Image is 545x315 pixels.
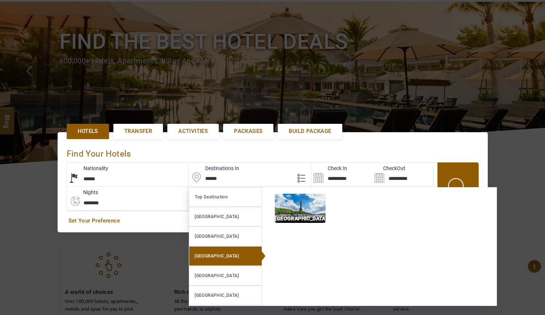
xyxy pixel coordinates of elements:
[67,189,98,196] label: nights
[195,253,239,259] b: [GEOGRAPHIC_DATA]
[67,141,479,163] div: Find Your Hotels
[189,227,262,246] a: [GEOGRAPHIC_DATA]
[167,124,219,139] a: Activities
[234,127,262,135] span: Packages
[311,163,372,186] input: Search
[372,165,405,172] label: CheckOut
[372,163,433,186] input: Search
[275,214,326,223] p: [GEOGRAPHIC_DATA]
[223,124,273,139] a: Packages
[124,127,152,135] span: Transfer
[195,273,239,278] b: [GEOGRAPHIC_DATA]
[189,165,239,172] label: Destinations In
[189,207,262,227] a: [GEOGRAPHIC_DATA]
[69,217,477,225] a: Set Your Preference
[275,194,326,223] img: img
[189,286,262,305] a: [GEOGRAPHIC_DATA]
[67,124,109,139] a: Hotels
[195,194,228,200] b: Top Destination
[278,124,342,139] a: Build Package
[189,266,262,286] a: [GEOGRAPHIC_DATA]
[113,124,163,139] a: Transfer
[195,234,239,239] b: [GEOGRAPHIC_DATA]
[195,214,239,219] b: [GEOGRAPHIC_DATA]
[189,187,262,207] a: Top Destination
[311,165,347,172] label: Check In
[289,127,331,135] span: Build Package
[189,246,262,266] a: [GEOGRAPHIC_DATA]
[78,127,98,135] span: Hotels
[188,189,220,196] label: Rooms
[67,165,108,172] label: Nationality
[195,293,239,298] b: [GEOGRAPHIC_DATA]
[178,127,208,135] span: Activities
